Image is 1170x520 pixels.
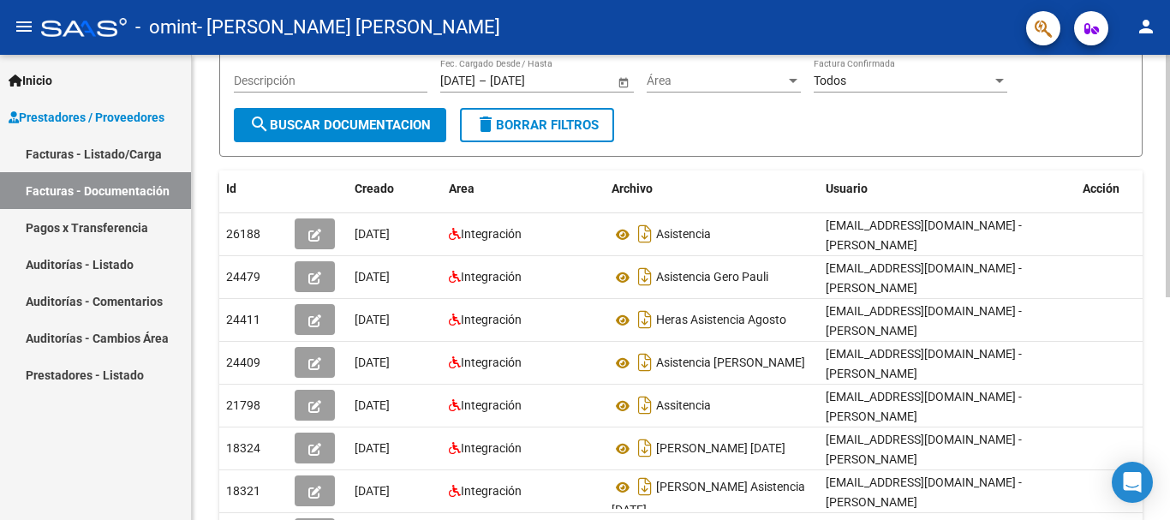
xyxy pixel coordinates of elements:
[355,182,394,195] span: Creado
[355,227,390,241] span: [DATE]
[461,484,522,498] span: Integración
[826,304,1022,338] span: [EMAIL_ADDRESS][DOMAIN_NAME] - [PERSON_NAME]
[226,313,260,326] span: 24411
[634,473,656,500] i: Descargar documento
[461,356,522,369] span: Integración
[234,108,446,142] button: Buscar Documentacion
[449,182,475,195] span: Area
[1076,170,1161,207] datatable-header-cell: Acción
[656,399,711,413] span: Assitencia
[226,182,236,195] span: Id
[461,227,522,241] span: Integración
[634,306,656,333] i: Descargar documento
[1083,182,1119,195] span: Acción
[442,170,605,207] datatable-header-cell: Area
[461,441,522,455] span: Integración
[14,16,34,37] mat-icon: menu
[490,74,574,88] input: Fecha fin
[226,270,260,284] span: 24479
[656,442,785,456] span: [PERSON_NAME] [DATE]
[826,390,1022,423] span: [EMAIL_ADDRESS][DOMAIN_NAME] - [PERSON_NAME]
[226,227,260,241] span: 26188
[9,71,52,90] span: Inicio
[355,484,390,498] span: [DATE]
[826,475,1022,509] span: [EMAIL_ADDRESS][DOMAIN_NAME] - [PERSON_NAME]
[656,314,786,327] span: Heras Asistencia Agosto
[634,349,656,376] i: Descargar documento
[355,270,390,284] span: [DATE]
[355,441,390,455] span: [DATE]
[612,182,653,195] span: Archivo
[355,398,390,412] span: [DATE]
[249,114,270,134] mat-icon: search
[634,220,656,248] i: Descargar documento
[226,356,260,369] span: 24409
[826,218,1022,252] span: [EMAIL_ADDRESS][DOMAIN_NAME] - [PERSON_NAME]
[461,313,522,326] span: Integración
[219,170,288,207] datatable-header-cell: Id
[656,228,711,242] span: Asistencia
[634,263,656,290] i: Descargar documento
[1136,16,1156,37] mat-icon: person
[1112,462,1153,503] div: Open Intercom Messenger
[826,261,1022,295] span: [EMAIL_ADDRESS][DOMAIN_NAME] - [PERSON_NAME]
[9,108,164,127] span: Prestadores / Proveedores
[656,271,768,284] span: Asistencia Gero Pauli
[605,170,819,207] datatable-header-cell: Archivo
[612,481,805,517] span: [PERSON_NAME] Asistencia [DATE]
[197,9,500,46] span: - [PERSON_NAME] [PERSON_NAME]
[226,484,260,498] span: 18321
[826,433,1022,466] span: [EMAIL_ADDRESS][DOMAIN_NAME] - [PERSON_NAME]
[814,74,846,87] span: Todos
[647,74,785,88] span: Área
[440,74,475,88] input: Fecha inicio
[348,170,442,207] datatable-header-cell: Creado
[461,398,522,412] span: Integración
[475,114,496,134] mat-icon: delete
[479,74,487,88] span: –
[826,347,1022,380] span: [EMAIL_ADDRESS][DOMAIN_NAME] - [PERSON_NAME]
[355,313,390,326] span: [DATE]
[135,9,197,46] span: - omint
[614,73,632,91] button: Open calendar
[634,434,656,462] i: Descargar documento
[226,441,260,455] span: 18324
[460,108,614,142] button: Borrar Filtros
[249,117,431,133] span: Buscar Documentacion
[656,356,805,370] span: Asistencia [PERSON_NAME]
[819,170,1076,207] datatable-header-cell: Usuario
[226,398,260,412] span: 21798
[826,182,868,195] span: Usuario
[634,391,656,419] i: Descargar documento
[475,117,599,133] span: Borrar Filtros
[461,270,522,284] span: Integración
[355,356,390,369] span: [DATE]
